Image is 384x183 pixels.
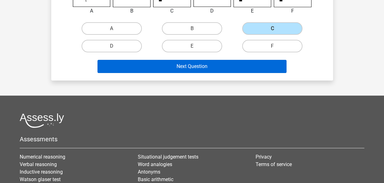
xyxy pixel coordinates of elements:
img: Assessly logo [20,113,64,128]
div: C [148,7,196,15]
a: Basic arithmetic [138,176,173,182]
a: Watson glaser test [20,176,61,182]
div: F [269,7,316,15]
a: Terms of service [256,161,292,167]
a: Antonyms [138,169,160,175]
div: D [189,7,236,15]
h5: Assessments [20,135,364,143]
label: A [82,22,142,35]
div: B [108,7,155,15]
a: Situational judgement tests [138,154,198,160]
label: F [242,40,302,52]
div: A [68,7,115,15]
a: Inductive reasoning [20,169,63,175]
label: D [82,40,142,52]
label: C [242,22,302,35]
a: Numerical reasoning [20,154,65,160]
a: Privacy [256,154,272,160]
label: E [162,40,222,52]
a: Verbal reasoning [20,161,57,167]
div: E [229,7,276,15]
button: Next Question [97,60,287,73]
a: Word analogies [138,161,172,167]
label: B [162,22,222,35]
